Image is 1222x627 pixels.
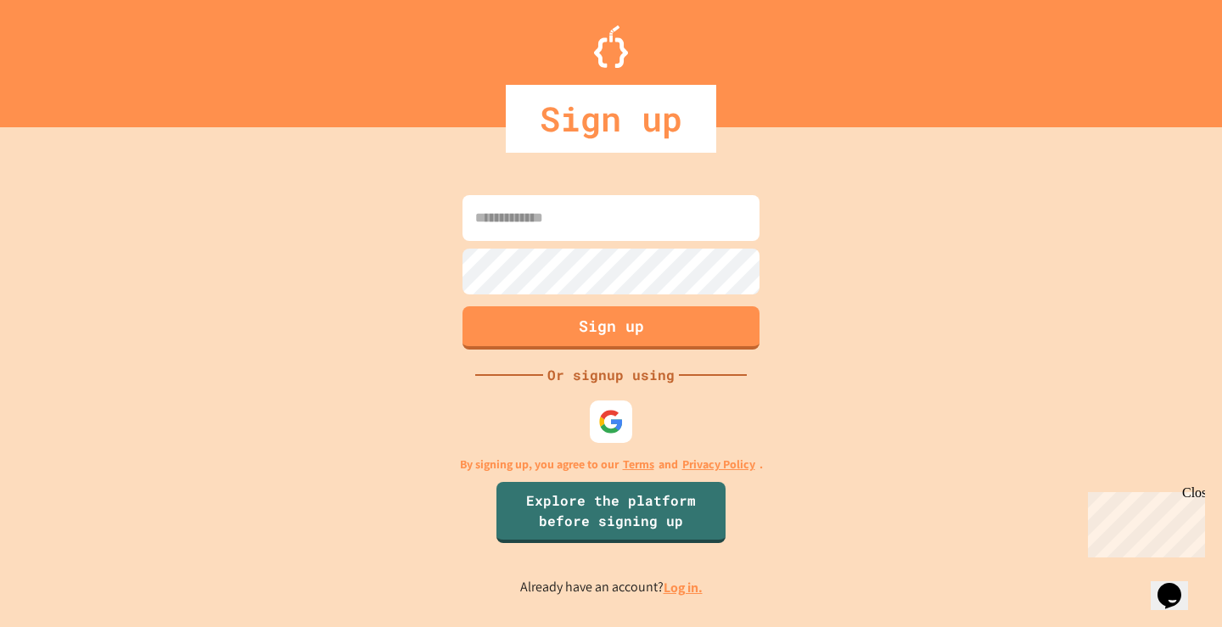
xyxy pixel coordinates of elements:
button: Sign up [462,306,760,350]
p: Already have an account? [520,577,703,598]
a: Explore the platform before signing up [496,482,726,543]
iframe: chat widget [1081,485,1205,557]
p: By signing up, you agree to our and . [460,456,763,473]
a: Privacy Policy [682,456,755,473]
iframe: chat widget [1151,559,1205,610]
div: Or signup using [543,365,679,385]
img: google-icon.svg [598,409,624,434]
img: Logo.svg [594,25,628,68]
div: Sign up [506,85,716,153]
a: Terms [623,456,654,473]
a: Log in. [664,579,703,596]
div: Chat with us now!Close [7,7,117,108]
